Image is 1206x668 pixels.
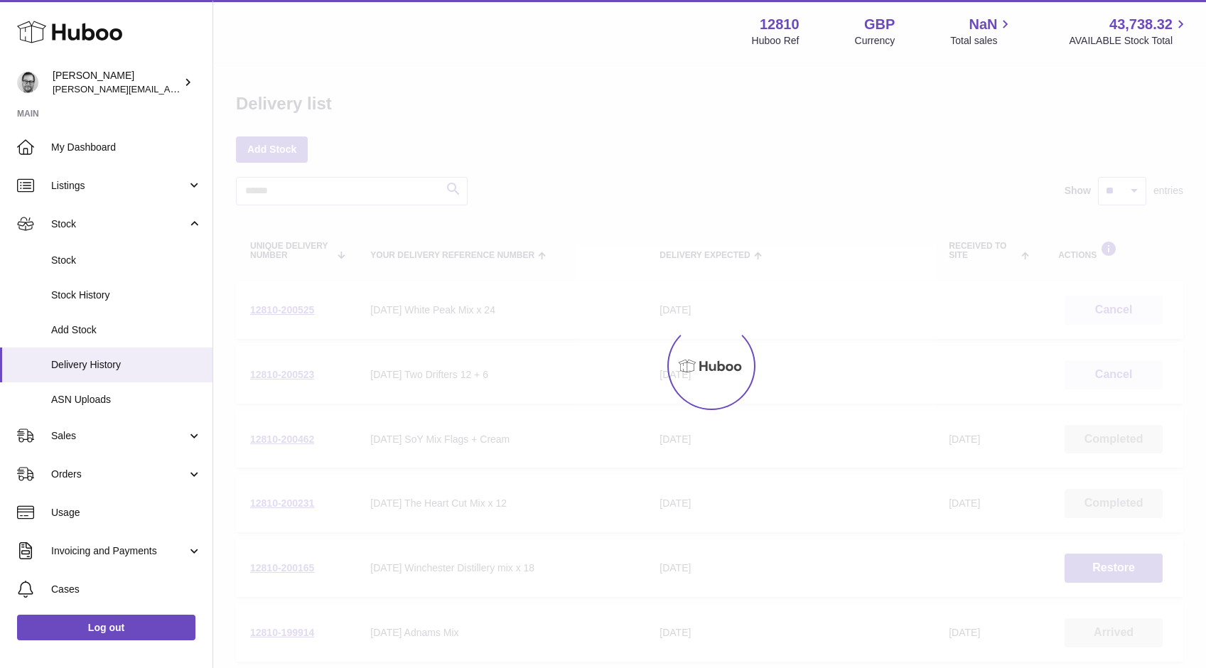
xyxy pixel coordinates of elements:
strong: GBP [864,15,895,34]
a: 43,738.32 AVAILABLE Stock Total [1069,15,1189,48]
div: [PERSON_NAME] [53,69,181,96]
span: Total sales [950,34,1013,48]
span: NaN [969,15,997,34]
span: Listings [51,179,187,193]
span: [PERSON_NAME][EMAIL_ADDRESS][DOMAIN_NAME] [53,83,285,95]
span: Stock History [51,289,202,302]
span: Stock [51,217,187,231]
span: Add Stock [51,323,202,337]
span: ASN Uploads [51,393,202,406]
span: Sales [51,429,187,443]
strong: 12810 [760,15,799,34]
span: Stock [51,254,202,267]
div: Currency [855,34,895,48]
span: 43,738.32 [1109,15,1173,34]
span: Orders [51,468,187,481]
span: My Dashboard [51,141,202,154]
a: NaN Total sales [950,15,1013,48]
a: Log out [17,615,195,640]
div: Huboo Ref [752,34,799,48]
span: Cases [51,583,202,596]
span: Invoicing and Payments [51,544,187,558]
span: AVAILABLE Stock Total [1069,34,1189,48]
img: alex@digidistiller.com [17,72,38,93]
span: Delivery History [51,358,202,372]
span: Usage [51,506,202,519]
